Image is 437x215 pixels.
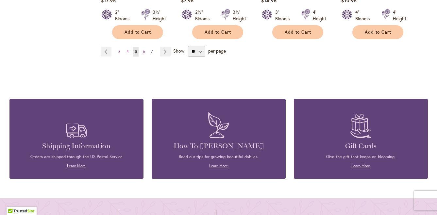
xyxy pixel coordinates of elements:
h4: Gift Cards [304,141,418,151]
span: per page [208,48,226,54]
div: 4' Height [313,9,326,22]
div: 4' Height [393,9,406,22]
span: 6 [143,49,145,54]
div: 4" Blooms [355,9,374,22]
span: Add to Cart [365,29,392,35]
a: Learn More [67,163,86,168]
h4: How To [PERSON_NAME] [161,141,276,151]
span: Add to Cart [205,29,231,35]
button: Add to Cart [272,25,323,39]
button: Add to Cart [192,25,243,39]
span: Add to Cart [285,29,311,35]
a: 4 [125,47,130,57]
div: 3½' Height [153,9,166,22]
div: 3½' Height [233,9,246,22]
span: 7 [151,49,153,54]
p: Give the gift that keeps on blooming. [304,154,418,160]
a: Learn More [351,163,370,168]
button: Add to Cart [352,25,403,39]
span: 3 [118,49,121,54]
span: 4 [126,49,129,54]
button: Add to Cart [112,25,163,39]
p: Orders are shipped through the US Postal Service [19,154,134,160]
span: 5 [135,49,137,54]
p: Read our tips for growing beautiful dahlias. [161,154,276,160]
div: 2½" Blooms [195,9,213,22]
a: 6 [141,47,147,57]
div: 3" Blooms [275,9,294,22]
div: 2" Blooms [115,9,133,22]
span: Show [173,48,184,54]
h4: Shipping Information [19,141,134,151]
a: 7 [149,47,155,57]
a: Learn More [209,163,228,168]
a: 3 [117,47,122,57]
span: Add to Cart [125,29,151,35]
